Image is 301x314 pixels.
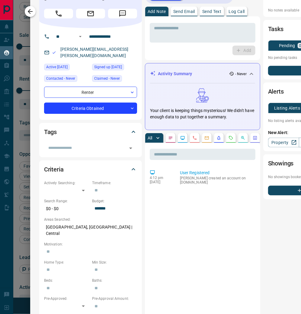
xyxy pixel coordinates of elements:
svg: Calls [192,136,197,140]
p: Pre-Approved: [44,296,89,301]
p: All [148,136,152,140]
p: [GEOGRAPHIC_DATA], [GEOGRAPHIC_DATA] | Central [44,222,137,239]
div: Activity Summary- Never [150,68,255,79]
p: - Never [235,71,247,77]
p: Timeframe: [92,180,137,186]
span: Active [DATE] [46,64,68,70]
p: Motivation: [44,242,137,247]
button: Open [77,33,84,40]
p: Send Text [202,9,222,14]
p: Search Range: [44,198,89,204]
svg: Emails [204,136,209,140]
svg: Opportunities [241,136,245,140]
p: $0 - $0 [44,204,89,214]
p: Beds: [44,278,89,283]
p: Your client is keeping things mysterious! We didn't have enough data to put together a summary. [150,107,255,120]
p: Add Note [148,9,166,14]
span: Message [108,9,137,18]
div: Wed Mar 02 2016 [92,64,137,72]
p: Send Email [173,9,195,14]
a: [PERSON_NAME][EMAIL_ADDRESS][PERSON_NAME][DOMAIN_NAME] [60,47,129,58]
p: Budget: [92,198,137,204]
div: Tags [44,125,137,139]
span: Call [44,9,73,18]
button: Open [126,144,135,152]
span: Claimed - Never [94,75,120,82]
p: [DATE] [150,180,171,184]
p: Min Size: [92,260,137,265]
svg: Requests [229,136,233,140]
div: Thu Mar 03 2016 [44,64,89,72]
span: Contacted - Never [46,75,75,82]
div: Renter [44,87,137,98]
a: Property [268,138,299,147]
p: [PERSON_NAME] created an account on [DOMAIN_NAME] [180,176,253,184]
p: User Registered [180,170,253,176]
p: Home Type: [44,260,89,265]
p: Listing Alerts [274,106,300,110]
p: Baths: [92,278,137,283]
div: Criteria Obtained [44,103,137,114]
p: Activity Summary [158,71,192,77]
h2: Alerts [268,87,284,96]
div: Criteria [44,162,137,177]
h2: Tags [44,127,57,137]
h2: Showings [268,159,294,168]
svg: Email Valid [52,50,56,55]
p: Log Call [229,9,245,14]
h2: Criteria [44,165,64,174]
p: Actively Searching: [44,180,89,186]
p: 4:12 pm [150,176,171,180]
p: Pre-Approval Amount: [92,296,137,301]
p: Pending [279,43,295,48]
svg: Agent Actions [253,136,258,140]
svg: Notes [168,136,173,140]
span: Email [76,9,105,18]
svg: Listing Alerts [216,136,221,140]
p: Areas Searched: [44,217,137,222]
span: Signed up [DATE] [94,64,122,70]
svg: Lead Browsing Activity [180,136,185,140]
h2: Tasks [268,24,283,34]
